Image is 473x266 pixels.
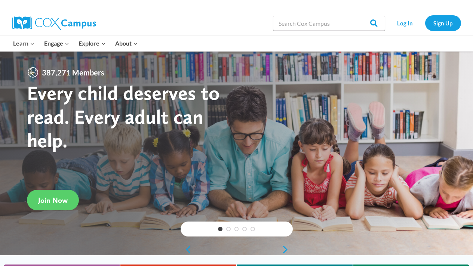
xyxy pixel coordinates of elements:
[38,196,68,205] span: Join Now
[273,16,385,31] input: Search Cox Campus
[44,38,69,48] span: Engage
[181,242,293,257] div: content slider buttons
[12,16,96,30] img: Cox Campus
[218,227,222,231] a: 1
[115,38,138,48] span: About
[389,15,421,31] a: Log In
[79,38,105,48] span: Explore
[251,227,255,231] a: 5
[9,35,142,51] nav: Primary Navigation
[242,227,247,231] a: 4
[389,15,461,31] nav: Secondary Navigation
[39,66,107,78] span: 387,271 Members
[27,190,79,210] a: Join Now
[226,227,231,231] a: 2
[282,245,293,254] a: next
[27,81,220,152] strong: Every child deserves to read. Every adult can help.
[234,227,239,231] a: 3
[425,15,461,31] a: Sign Up
[13,38,34,48] span: Learn
[181,245,192,254] a: previous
